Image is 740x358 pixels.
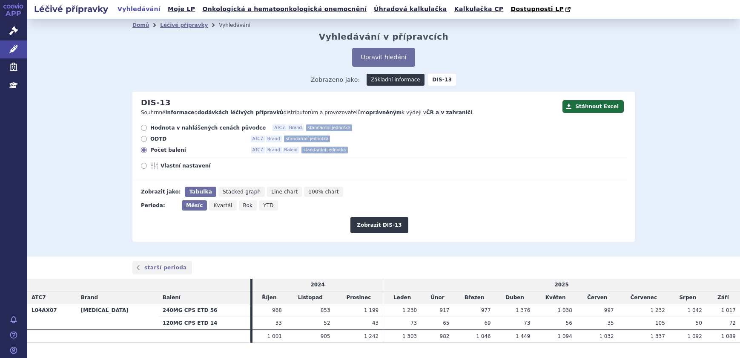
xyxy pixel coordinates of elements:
a: starší perioda [132,261,192,274]
td: Březen [453,292,495,304]
button: Zobrazit DIS-13 [350,217,408,233]
button: Upravit hledání [352,48,415,67]
a: Úhradová kalkulačka [371,3,450,15]
span: ATC7 [251,147,265,153]
span: 1 242 [364,333,379,339]
td: Duben [495,292,535,304]
span: 997 [604,307,614,313]
span: ODTD [150,136,244,142]
span: 52 [324,320,330,326]
span: 1 199 [364,307,379,313]
span: 977 [481,307,491,313]
span: ATC7 [251,136,265,142]
td: Listopad [286,292,335,304]
span: Balení [163,294,181,300]
td: Prosinec [335,292,383,304]
td: Září [706,292,740,304]
span: 65 [443,320,449,326]
span: YTD [263,202,274,208]
p: Souhrnné o distributorům a provozovatelům k výdeji v . [141,109,558,116]
span: 35 [607,320,614,326]
span: Dostupnosti LP [511,6,564,12]
td: Červen [577,292,618,304]
span: Brand [266,147,282,153]
td: 2024 [252,279,383,291]
span: Line chart [271,189,298,195]
span: 72 [729,320,736,326]
span: 853 [321,307,330,313]
span: standardní jednotka [301,147,347,153]
span: Brand [266,136,282,142]
span: 56 [566,320,572,326]
th: L04AX07 [27,304,77,329]
span: Brand [287,124,304,131]
span: 1 376 [516,307,530,313]
span: ATC7 [32,294,46,300]
div: Perioda: [141,200,178,211]
span: Počet balení [150,147,244,153]
a: Vyhledávání [115,3,163,15]
span: 73 [410,320,417,326]
span: 1 046 [476,333,490,339]
td: Květen [534,292,576,304]
span: ATC7 [272,124,287,131]
span: 905 [321,333,330,339]
li: Vyhledávání [219,19,261,32]
span: 33 [275,320,282,326]
span: 1 230 [402,307,417,313]
span: standardní jednotka [306,124,352,131]
span: 73 [524,320,530,326]
span: 69 [484,320,490,326]
td: Únor [421,292,453,304]
a: Onkologická a hematoonkologická onemocnění [200,3,369,15]
span: standardní jednotka [284,136,330,142]
span: 1 449 [516,333,530,339]
span: Kvartál [213,202,232,208]
span: 982 [440,333,450,339]
span: 1 089 [721,333,736,339]
span: 1 094 [557,333,572,339]
span: Brand [81,294,98,300]
td: Leden [383,292,422,304]
h2: DIS-13 [141,98,171,107]
td: Říjen [252,292,286,304]
td: Srpen [669,292,706,304]
a: Moje LP [165,3,198,15]
span: Balení [283,147,299,153]
td: Červenec [618,292,669,304]
span: Měsíc [186,202,203,208]
span: Rok [243,202,253,208]
span: Zobrazeno jako: [311,74,360,86]
div: Zobrazit jako: [141,187,181,197]
span: 917 [440,307,450,313]
span: 1 001 [267,333,282,339]
span: 1 337 [651,333,665,339]
span: 43 [372,320,379,326]
strong: oprávněným [366,110,402,115]
strong: DIS-13 [428,74,456,86]
a: Dostupnosti LP [508,3,575,15]
span: Hodnota v nahlášených cenách původce [150,124,266,131]
span: 1 017 [721,307,736,313]
span: 100% chart [308,189,338,195]
strong: ČR a v zahraničí [426,110,472,115]
a: Léčivé přípravky [160,22,208,28]
span: 1 038 [557,307,572,313]
span: Stacked graph [223,189,261,195]
strong: informace [166,110,195,115]
span: 50 [696,320,702,326]
th: 120MG CPS ETD 14 [158,317,250,329]
span: 1 232 [651,307,665,313]
a: Kalkulačka CP [452,3,506,15]
span: Vlastní nastavení [161,162,254,169]
button: Stáhnout Excel [562,100,624,113]
a: Základní informace [367,74,424,86]
h2: Léčivé přípravky [27,3,115,15]
span: 105 [655,320,665,326]
a: Domů [132,22,149,28]
th: 240MG CPS ETD 56 [158,304,250,317]
span: 968 [272,307,282,313]
span: 1 092 [688,333,702,339]
span: 1 032 [599,333,614,339]
h2: Vyhledávání v přípravcích [319,32,449,42]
